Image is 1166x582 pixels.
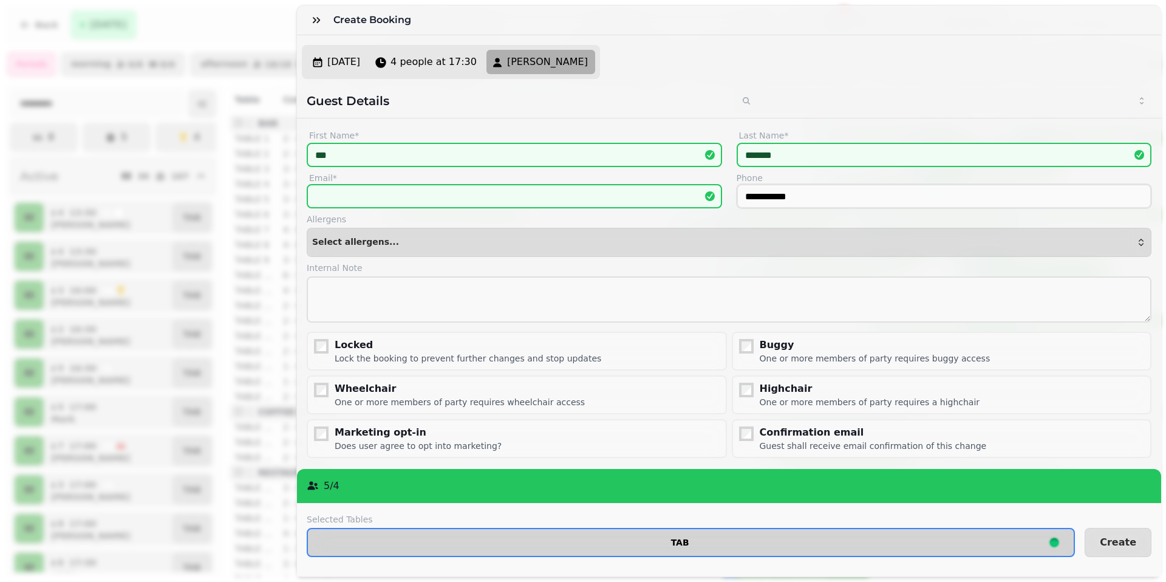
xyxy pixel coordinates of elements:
[335,425,502,440] div: Marketing opt-in
[307,92,724,109] h2: Guest Details
[307,513,1075,526] label: Selected Tables
[671,538,689,547] p: TAB
[737,172,1152,184] label: Phone
[307,172,722,184] label: Email*
[390,55,477,69] span: 4 people at 17:30
[312,238,399,247] span: Select allergens...
[307,228,1151,257] button: Select allergens...
[335,440,502,452] div: Does user agree to opt into marketing?
[760,440,987,452] div: Guest shall receive email confirmation of this change
[335,338,601,352] div: Locked
[760,338,990,352] div: Buggy
[760,396,980,408] div: One or more members of party requires a highchair
[335,352,601,365] div: Lock the booking to prevent further changes and stop updates
[335,396,585,408] div: One or more members of party requires wheelchair access
[737,128,1152,143] label: Last Name*
[760,382,980,396] div: Highchair
[1100,538,1136,547] span: Create
[335,382,585,396] div: Wheelchair
[327,55,360,69] span: [DATE]
[760,352,990,365] div: One or more members of party requires buggy access
[307,262,1151,274] label: Internal Note
[1085,528,1151,557] button: Create
[507,55,588,69] span: [PERSON_NAME]
[307,213,1151,225] label: Allergens
[324,479,339,493] p: 5 / 4
[307,128,722,143] label: First Name*
[307,528,1075,557] button: TAB
[333,13,416,27] h3: Create Booking
[760,425,987,440] div: Confirmation email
